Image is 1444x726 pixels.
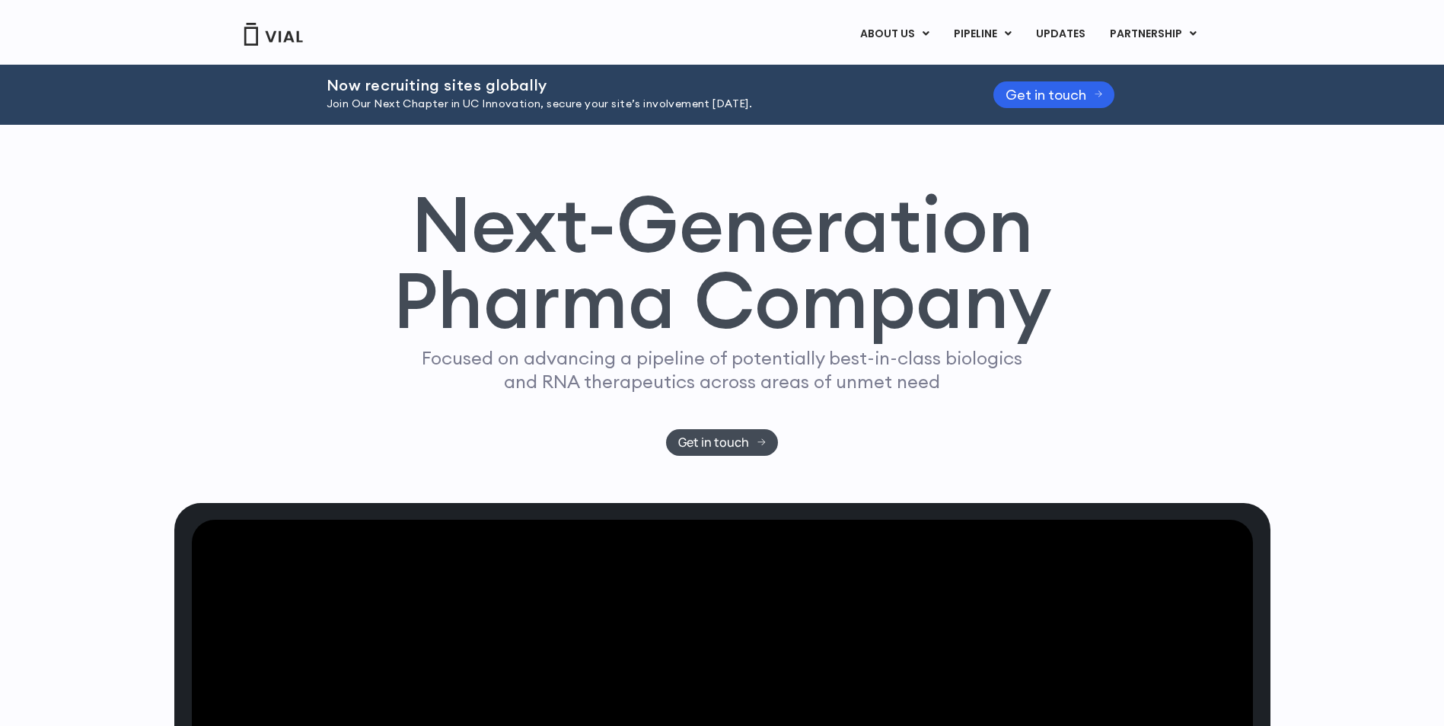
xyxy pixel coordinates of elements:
span: Get in touch [1006,89,1086,100]
a: UPDATES [1024,21,1097,47]
p: Focused on advancing a pipeline of potentially best-in-class biologics and RNA therapeutics acros... [416,346,1029,393]
h1: Next-Generation Pharma Company [393,186,1052,339]
span: Get in touch [678,437,749,448]
h2: Now recruiting sites globally [327,77,955,94]
a: PIPELINEMenu Toggle [942,21,1023,47]
img: Vial Logo [243,23,304,46]
p: Join Our Next Chapter in UC Innovation, secure your site’s involvement [DATE]. [327,96,955,113]
a: ABOUT USMenu Toggle [848,21,941,47]
a: Get in touch [666,429,778,456]
a: Get in touch [993,81,1115,108]
a: PARTNERSHIPMenu Toggle [1098,21,1209,47]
